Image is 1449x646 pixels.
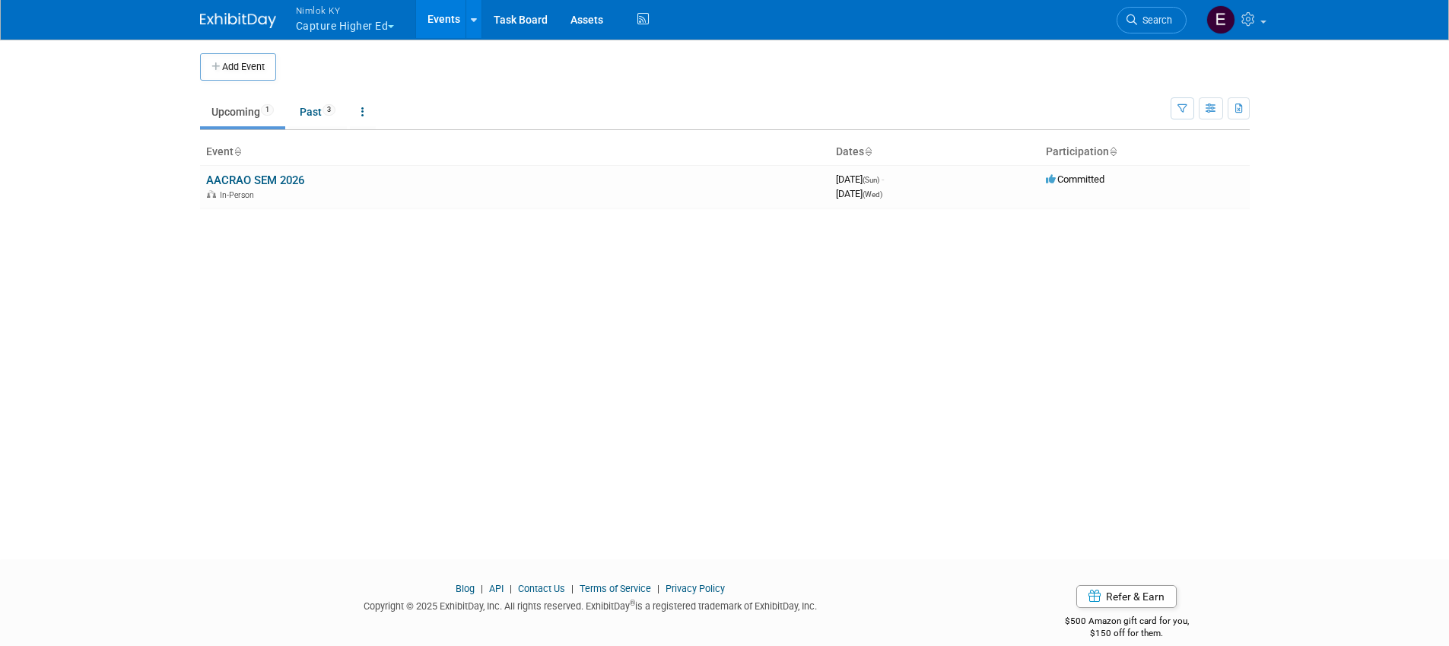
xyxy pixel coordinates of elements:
a: Past3 [288,97,347,126]
span: Nimlok KY [296,2,395,18]
span: Committed [1046,173,1104,185]
a: Privacy Policy [666,583,725,594]
a: Sort by Event Name [234,145,241,158]
span: 3 [323,104,335,116]
span: (Wed) [863,190,882,199]
span: (Sun) [863,176,879,184]
div: $150 off for them. [1004,627,1250,640]
th: Dates [830,139,1040,165]
img: In-Person Event [207,190,216,198]
span: [DATE] [836,188,882,199]
img: Elizabeth Griffin [1206,5,1235,34]
span: Search [1137,14,1172,26]
a: Terms of Service [580,583,651,594]
span: | [567,583,577,594]
a: Blog [456,583,475,594]
span: In-Person [220,190,259,200]
span: 1 [261,104,274,116]
a: Search [1117,7,1187,33]
button: Add Event [200,53,276,81]
a: Sort by Participation Type [1109,145,1117,158]
th: Event [200,139,830,165]
span: [DATE] [836,173,884,185]
span: - [882,173,884,185]
a: AACRAO SEM 2026 [206,173,304,187]
sup: ® [630,599,635,607]
span: | [506,583,516,594]
span: | [653,583,663,594]
a: Sort by Start Date [864,145,872,158]
div: Copyright © 2025 ExhibitDay, Inc. All rights reserved. ExhibitDay is a registered trademark of Ex... [200,596,982,613]
img: ExhibitDay [200,13,276,28]
th: Participation [1040,139,1250,165]
span: | [477,583,487,594]
a: API [489,583,504,594]
a: Contact Us [518,583,565,594]
div: $500 Amazon gift card for you, [1004,605,1250,640]
a: Refer & Earn [1076,585,1177,608]
a: Upcoming1 [200,97,285,126]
